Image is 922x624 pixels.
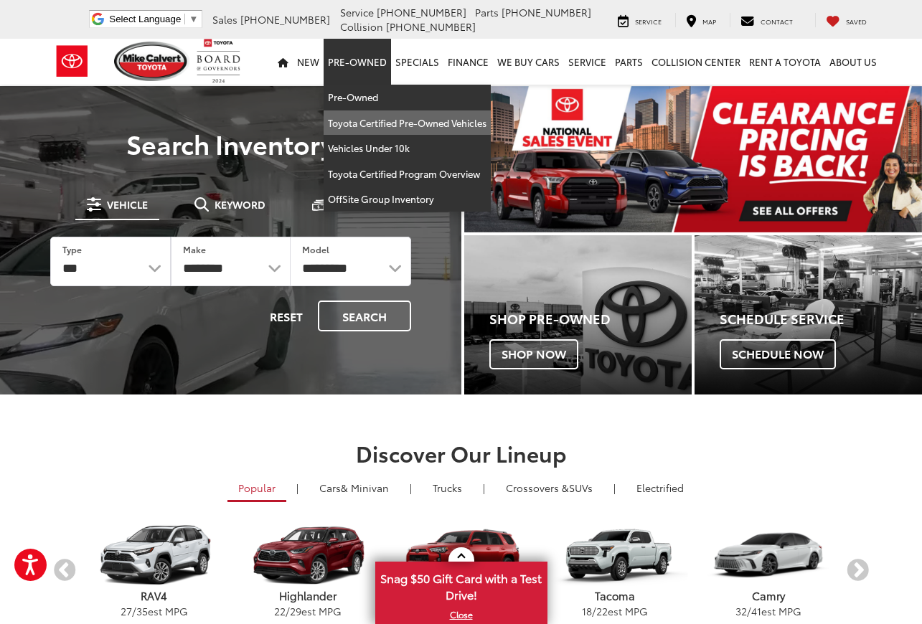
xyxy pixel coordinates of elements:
[77,588,231,603] p: RAV4
[377,563,546,607] span: Snag $50 Gift Card with a Test Drive!
[846,16,867,26] span: Saved
[730,13,804,27] a: Contact
[464,235,692,394] div: Toyota
[695,235,922,394] div: Toyota
[542,524,687,587] img: Toyota Tacoma
[845,559,870,584] button: Next
[324,186,491,212] a: OffSite Group Inventory
[109,14,181,24] span: Select Language
[215,199,265,209] span: Keyword
[184,14,185,24] span: ​
[564,39,611,85] a: Service
[386,19,476,34] span: [PHONE_NUMBER]
[582,604,592,618] span: 18
[77,604,231,618] p: / est MPG
[136,604,148,618] span: 35
[761,16,793,26] span: Contact
[231,604,385,618] p: / est MPG
[647,39,745,85] a: Collision Center
[475,5,499,19] span: Parts
[293,481,302,495] li: |
[240,12,330,27] span: [PHONE_NUMBER]
[302,243,329,255] label: Model
[489,312,692,326] h4: Shop Pre-Owned
[538,588,692,603] p: Tacoma
[735,604,747,618] span: 32
[290,604,301,618] span: 29
[825,39,881,85] a: About Us
[495,476,603,500] a: SUVs
[318,301,411,331] button: Search
[340,5,374,19] span: Service
[341,481,389,495] span: & Minivan
[692,604,845,618] p: / est MPG
[720,312,922,326] h4: Schedule Service
[626,476,695,500] a: Electrified
[109,14,198,24] a: Select Language​
[695,235,922,394] a: Schedule Service Schedule Now
[30,129,431,158] h3: Search Inventory
[422,476,473,500] a: Trucks
[377,5,466,19] span: [PHONE_NUMBER]
[675,13,727,27] a: Map
[324,39,391,85] a: Pre-Owned
[309,476,400,500] a: Cars
[610,481,619,495] li: |
[611,39,647,85] a: Parts
[340,19,383,34] span: Collision
[121,604,132,618] span: 27
[293,39,324,85] a: New
[324,161,491,187] a: Toyota Certified Program Overview
[695,524,841,586] img: Toyota Camry
[324,136,491,161] a: Vehicles Under 10k
[479,481,489,495] li: |
[464,235,692,394] a: Shop Pre-Owned Shop Now
[258,301,315,331] button: Reset
[227,476,286,502] a: Popular
[391,39,443,85] a: Specials
[274,604,286,618] span: 22
[231,588,385,603] p: Highlander
[745,39,825,85] a: Rent a Toyota
[183,243,206,255] label: Make
[324,85,491,110] a: Pre-Owned
[692,588,845,603] p: Camry
[538,604,692,618] p: / est MPG
[702,16,716,26] span: Map
[596,604,608,618] span: 22
[107,199,148,209] span: Vehicle
[502,5,591,19] span: [PHONE_NUMBER]
[720,339,836,369] span: Schedule Now
[235,524,380,587] img: Toyota Highlander
[635,16,662,26] span: Service
[506,481,569,495] span: Crossovers &
[212,12,237,27] span: Sales
[45,38,99,85] img: Toyota
[607,13,672,27] a: Service
[52,559,77,584] button: Previous
[388,524,534,586] img: Toyota 4Runner
[62,243,82,255] label: Type
[52,441,870,465] h2: Discover Our Lineup
[443,39,493,85] a: Finance
[815,13,878,27] a: My Saved Vehicles
[324,110,491,136] a: Toyota Certified Pre-Owned Vehicles
[114,42,190,81] img: Mike Calvert Toyota
[81,524,227,587] img: Toyota RAV4
[493,39,564,85] a: WE BUY CARS
[489,339,578,369] span: Shop Now
[273,39,293,85] a: Home
[406,481,415,495] li: |
[751,604,761,618] span: 41
[189,14,198,24] span: ▼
